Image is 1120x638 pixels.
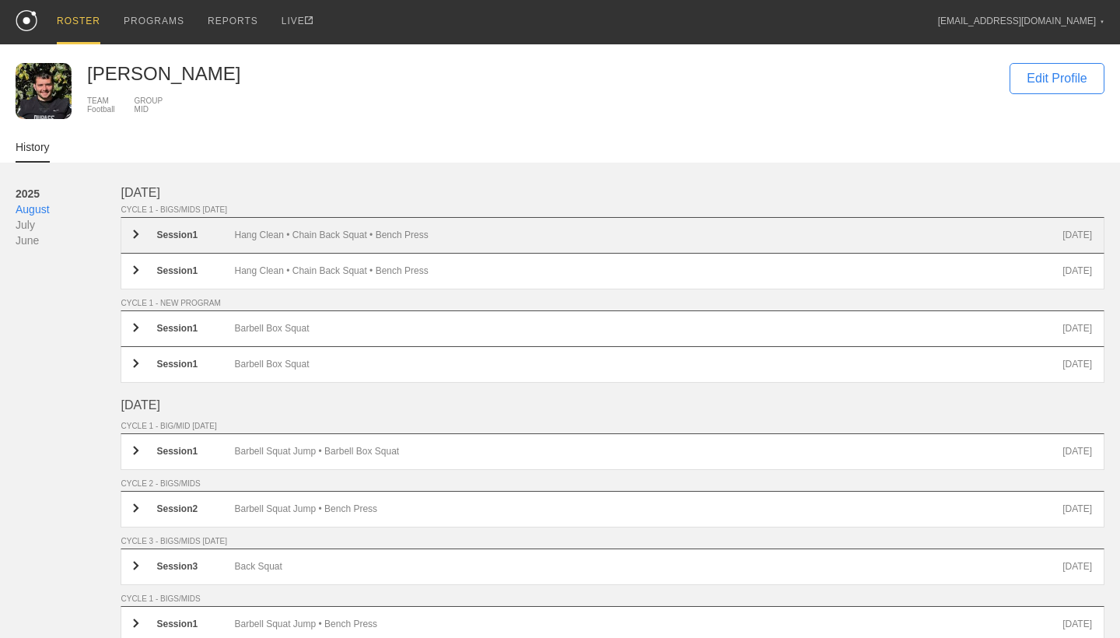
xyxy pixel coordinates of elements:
div: [DATE] [1062,265,1092,277]
div: MID [135,105,163,114]
div: June [16,233,121,248]
iframe: Chat Widget [840,457,1120,638]
div: Hang Clean • Chain Back Squat • Bench Press [234,265,1062,277]
div: ▼ [1100,17,1104,26]
div: [DATE] [121,398,1104,412]
div: Barbell Box Squat [234,359,1062,370]
div: Edit Profile [1010,63,1104,94]
div: CYCLE 2 - BIGS/MIDS [121,479,1104,488]
div: CYCLE 3 - BIGS/MIDS [DATE] [121,537,1104,545]
div: Session 2 [156,503,234,515]
img: carrot_right.png [133,230,139,239]
div: 2025 [16,186,121,202]
div: [DATE] [1062,359,1092,370]
div: CYCLE 1 - BIG/MID [DATE] [121,422,1104,430]
div: July [16,217,121,233]
img: carrot_right.png [133,619,139,628]
div: Session 3 [156,561,234,573]
div: CYCLE 1 - NEW PROGRAM [121,299,1104,307]
div: [DATE] [121,186,1104,200]
div: Barbell Squat Jump • Bench Press [234,619,1062,630]
div: Session 1 [156,230,234,241]
div: Session 1 [156,359,234,370]
div: [DATE] [1062,446,1092,457]
div: [DATE] [1062,323,1092,335]
img: carrot_right.png [133,561,139,570]
div: Session 1 [156,265,234,277]
div: [DATE] [1062,230,1092,241]
div: August [16,202,121,217]
div: CYCLE 1 - BIGS/MIDS [DATE] [121,205,1104,214]
img: carrot_right.png [133,503,139,513]
img: carrot_right.png [133,265,139,275]
div: GROUP [135,96,163,105]
div: Barbell Squat Jump • Barbell Box Squat [234,446,1062,457]
div: CYCLE 1 - BIGS/MIDS [121,594,1104,603]
div: Barbell Box Squat [234,323,1062,335]
div: Session 1 [156,446,234,457]
a: History [16,141,50,163]
img: carrot_right.png [133,323,139,332]
div: Football [87,105,115,114]
div: Session 1 [156,323,234,335]
div: Session 1 [156,619,234,630]
img: carrot_right.png [133,446,139,455]
div: TEAM [87,96,115,105]
img: logo [16,10,37,31]
div: Barbell Squat Jump • Bench Press [234,503,1062,515]
img: carrot_right.png [133,359,139,368]
div: Back Squat [234,561,1062,573]
div: [PERSON_NAME] [87,63,994,85]
div: Hang Clean • Chain Back Squat • Bench Press [234,230,1062,241]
